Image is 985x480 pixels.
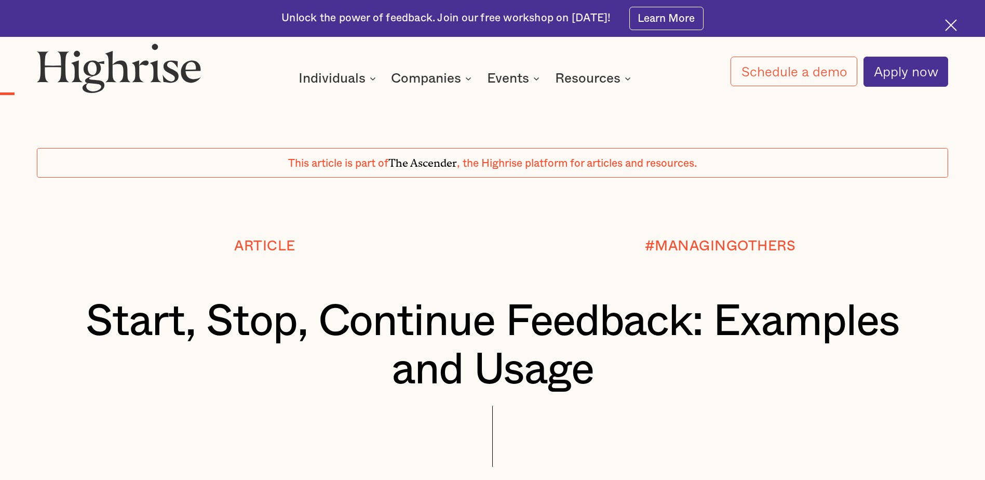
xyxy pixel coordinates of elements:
a: Learn More [629,7,704,30]
div: Companies [391,72,461,85]
span: This article is part of [288,158,388,169]
a: Apply now [863,57,948,87]
div: Unlock the power of feedback. Join our free workshop on [DATE]! [281,11,611,25]
div: Resources [555,72,634,85]
div: #MANAGINGOTHERS [645,239,796,254]
div: Companies [391,72,475,85]
img: Highrise logo [37,43,201,93]
div: Individuals [299,72,366,85]
a: Schedule a demo [731,57,857,86]
span: , the Highrise platform for articles and resources. [457,158,697,169]
span: The Ascender [388,154,457,167]
img: Cross icon [945,19,957,31]
div: Events [487,72,543,85]
div: Resources [555,72,620,85]
h1: Start, Stop, Continue Feedback: Examples and Usage [75,298,910,394]
div: Article [234,239,295,254]
div: Individuals [299,72,379,85]
div: Events [487,72,529,85]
